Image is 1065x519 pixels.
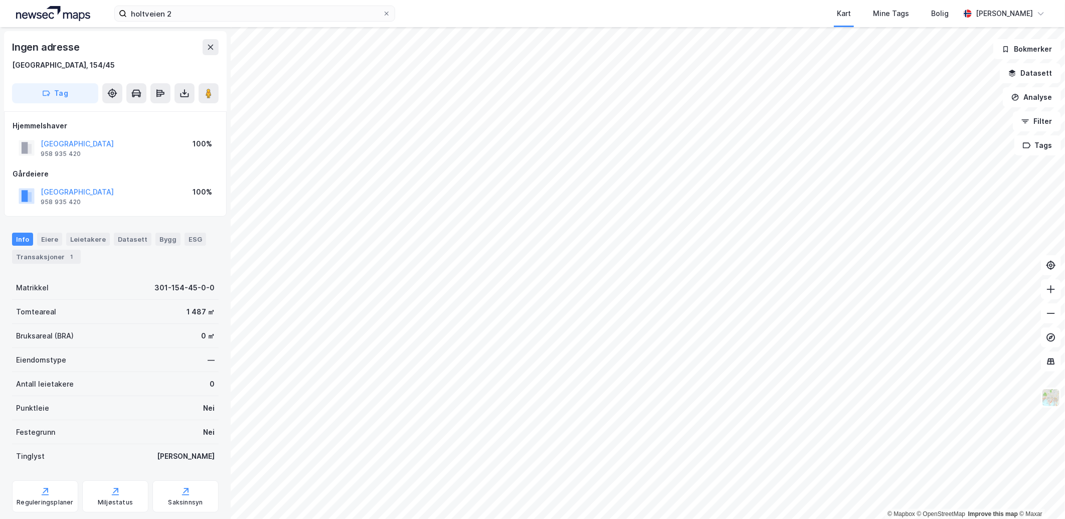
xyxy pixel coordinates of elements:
[17,498,73,506] div: Reguleringsplaner
[993,39,1061,59] button: Bokmerker
[193,186,212,198] div: 100%
[1015,471,1065,519] div: Kontrollprogram for chat
[16,426,55,438] div: Festegrunn
[193,138,212,150] div: 100%
[16,330,74,342] div: Bruksareal (BRA)
[12,59,115,71] div: [GEOGRAPHIC_DATA], 154/45
[13,168,218,180] div: Gårdeiere
[873,8,909,20] div: Mine Tags
[13,120,218,132] div: Hjemmelshaver
[127,6,383,21] input: Søk på adresse, matrikkel, gårdeiere, leietakere eller personer
[157,450,215,462] div: [PERSON_NAME]
[12,39,81,55] div: Ingen adresse
[16,306,56,318] div: Tomteareal
[203,426,215,438] div: Nei
[16,450,45,462] div: Tinglyst
[203,402,215,414] div: Nei
[12,250,81,264] div: Transaksjoner
[976,8,1033,20] div: [PERSON_NAME]
[41,198,81,206] div: 958 935 420
[1015,471,1065,519] iframe: Chat Widget
[37,233,62,246] div: Eiere
[887,510,915,517] a: Mapbox
[168,498,203,506] div: Saksinnsyn
[16,354,66,366] div: Eiendomstype
[185,233,206,246] div: ESG
[1000,63,1061,83] button: Datasett
[1003,87,1061,107] button: Analyse
[154,282,215,294] div: 301-154-45-0-0
[12,233,33,246] div: Info
[67,252,77,262] div: 1
[1013,111,1061,131] button: Filter
[16,282,49,294] div: Matrikkel
[155,233,181,246] div: Bygg
[917,510,966,517] a: OpenStreetMap
[1041,388,1060,407] img: Z
[114,233,151,246] div: Datasett
[16,378,74,390] div: Antall leietakere
[931,8,949,20] div: Bolig
[208,354,215,366] div: —
[837,8,851,20] div: Kart
[41,150,81,158] div: 958 935 420
[201,330,215,342] div: 0 ㎡
[210,378,215,390] div: 0
[12,83,98,103] button: Tag
[66,233,110,246] div: Leietakere
[16,6,90,21] img: logo.a4113a55bc3d86da70a041830d287a7e.svg
[187,306,215,318] div: 1 487 ㎡
[968,510,1018,517] a: Improve this map
[98,498,133,506] div: Miljøstatus
[16,402,49,414] div: Punktleie
[1014,135,1061,155] button: Tags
